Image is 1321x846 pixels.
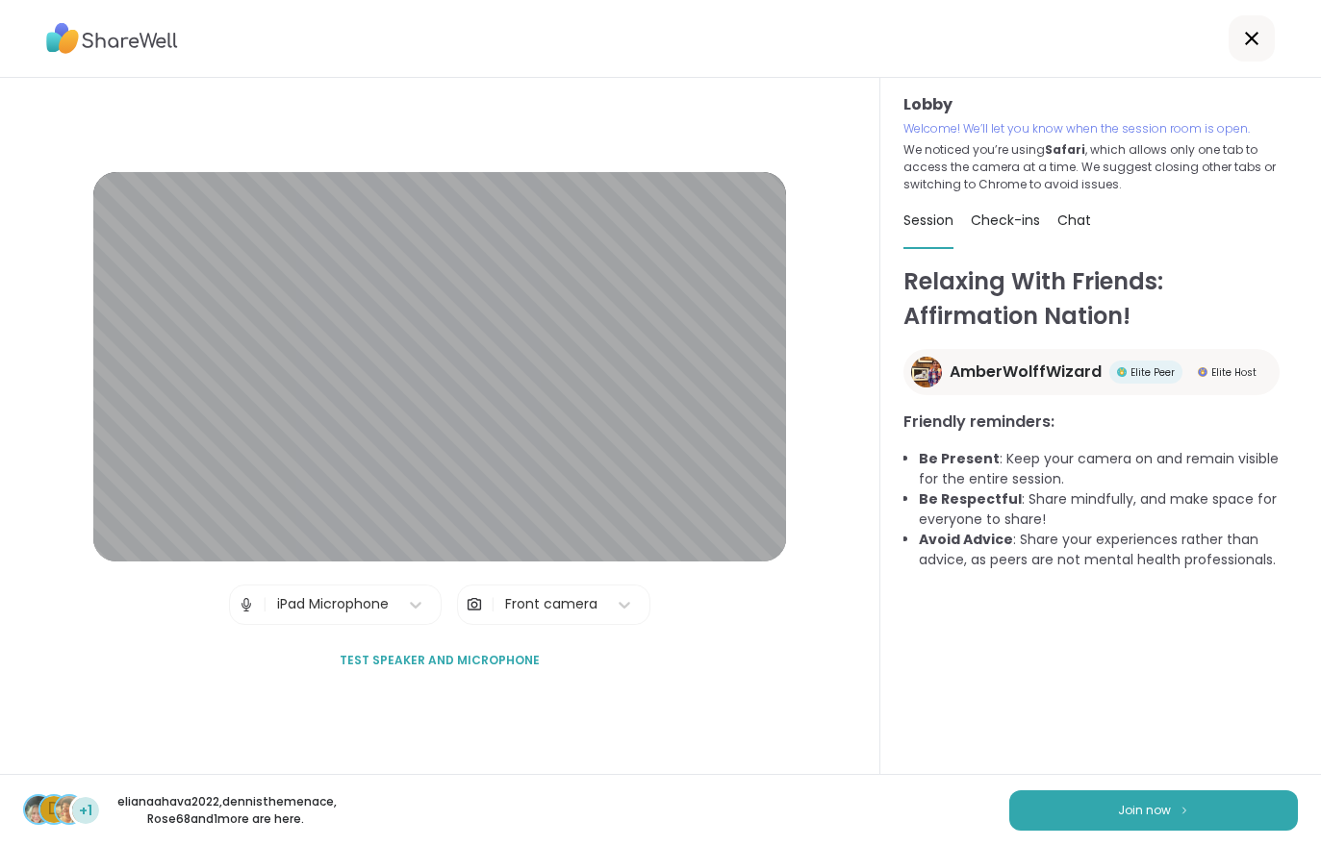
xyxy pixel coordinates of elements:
button: Test speaker and microphone [332,640,547,681]
img: AmberWolffWizard [911,357,942,387]
span: Elite Host [1211,365,1257,380]
span: Test speaker and microphone [340,652,540,669]
p: Welcome! We’ll let you know when the session room is open. [903,120,1298,137]
p: We noticed you’re using , which allows only one tab to access the camera at a time. We suggest cl... [903,141,1298,193]
h1: Relaxing With Friends: Affirmation Nation! [903,264,1298,334]
img: elianaahava2022 [25,796,52,823]
span: +1 [79,801,92,821]
img: Microphone [238,585,255,624]
b: Be Present [919,449,1000,468]
span: Elite Peer [1130,365,1175,380]
li: : Keep your camera on and remain visible for the entire session. [919,449,1298,489]
b: Safari [1045,141,1085,158]
span: Join now [1118,802,1171,819]
h3: Lobby [903,93,1298,116]
img: ShareWell Logomark [1179,805,1190,815]
img: ShareWell Logo [46,16,178,61]
span: Check-ins [971,211,1040,230]
span: | [263,585,267,624]
img: Camera [466,585,483,624]
p: elianaahava2022 , dennisthemenace , Rose68 and 1 more are here. [117,793,333,828]
span: AmberWolffWizard [950,361,1102,384]
img: Rose68 [56,796,83,823]
button: Join now [1009,790,1298,831]
b: Avoid Advice [919,530,1013,549]
span: d [48,797,60,822]
a: AmberWolffWizardAmberWolffWizardElite PeerElite PeerElite HostElite Host [903,349,1280,395]
b: Be Respectful [919,489,1022,509]
div: iPad Microphone [277,594,389,614]
span: Session [903,211,953,230]
img: Elite Host [1198,367,1207,377]
span: | [491,585,495,624]
div: Front camera [505,594,597,614]
li: : Share your experiences rather than advice, as peers are not mental health professionals. [919,530,1298,570]
span: Chat [1057,211,1091,230]
img: Elite Peer [1117,367,1127,377]
h3: Friendly reminders: [903,411,1298,434]
li: : Share mindfully, and make space for everyone to share! [919,489,1298,530]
